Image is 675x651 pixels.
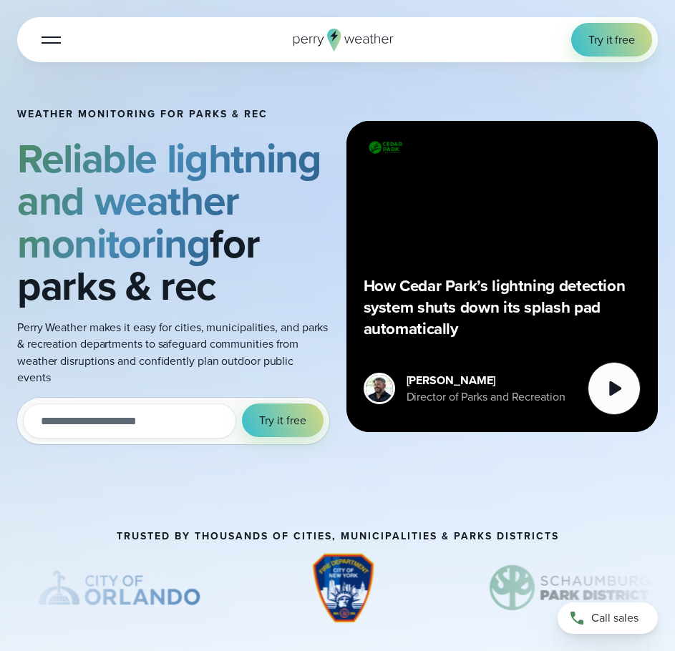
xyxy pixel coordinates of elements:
div: 1 of 8 [17,552,220,624]
img: City-of-Orlando.svg [17,552,220,624]
div: [PERSON_NAME] [407,372,565,388]
h3: Trusted by thousands of cities, municipalities & parks districts [117,531,559,542]
a: Call sales [558,602,658,634]
span: Try it free [259,412,306,429]
div: 3 of 8 [469,552,672,624]
img: Mike DeVito [366,375,393,402]
p: Perry Weather makes it easy for cities, municipalities, and parks & recreation departments to saf... [17,319,329,386]
img: City-of-New-York-Fire-Department-FDNY.svg [289,552,399,624]
h1: Weather Monitoring for parks & rec [17,109,329,120]
a: Try it free [571,23,652,57]
span: Try it free [588,31,635,48]
img: Schaumburg-Park-District-1.svg [469,552,672,624]
img: City of Cedar Parks Logo [364,138,407,157]
div: Director of Parks and Recreation [407,388,565,405]
p: How Cedar Park’s lightning detection system shuts down its splash pad automatically [364,275,641,339]
strong: Reliable lightning and weather monitoring [17,128,321,274]
div: 2 of 8 [289,552,399,624]
span: Call sales [591,610,638,626]
button: Try it free [242,403,323,437]
div: slideshow [17,552,658,631]
h2: for parks & rec [17,137,329,308]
